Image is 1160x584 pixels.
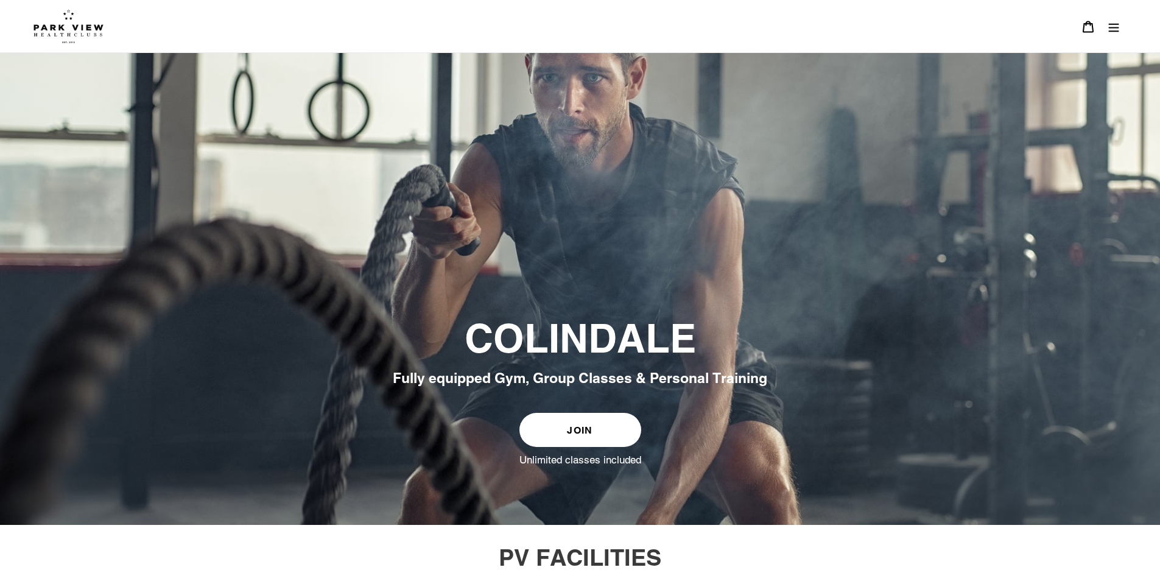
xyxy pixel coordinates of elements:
[519,413,641,447] a: JOIN
[248,315,912,363] h2: COLINDALE
[393,370,767,386] span: Fully equipped Gym, Group Classes & Personal Training
[1101,13,1127,40] button: Menu
[33,9,104,43] img: Park view health clubs is a gym near you.
[248,543,912,571] h2: PV FACILITIES
[519,453,641,466] label: Unlimited classes included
